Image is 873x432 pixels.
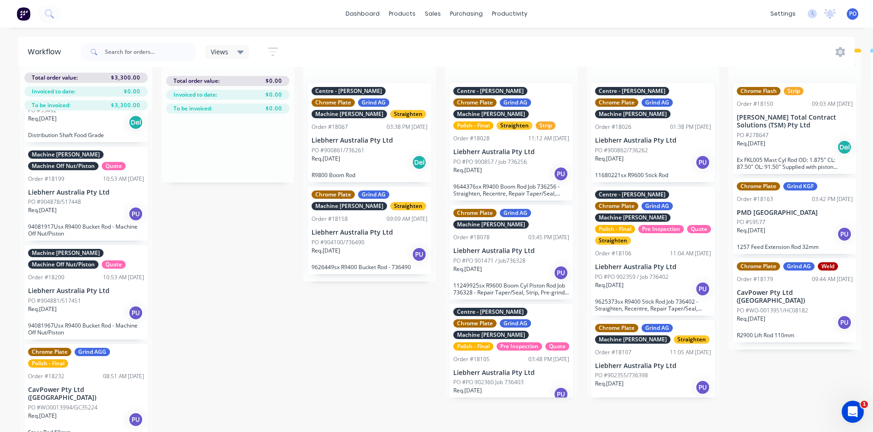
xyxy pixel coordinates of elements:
[32,74,78,82] span: Total order value:
[312,87,386,95] div: Centre - [PERSON_NAME]
[312,238,364,247] p: PO #904100/736490
[453,342,493,351] div: Polish - Final
[497,342,542,351] div: Pre Inspection
[111,74,140,82] span: $3,300.00
[670,123,711,131] div: 01:38 PM [DATE]
[384,7,420,21] div: products
[737,262,780,271] div: Chrome Plate
[28,273,64,282] div: Order #18200
[554,167,568,181] div: PU
[387,215,428,223] div: 09:09 AM [DATE]
[487,7,532,21] div: productivity
[812,100,853,108] div: 09:03 AM [DATE]
[545,342,569,351] div: Quote
[32,101,70,109] span: To be invoiced:
[849,10,856,18] span: PO
[24,147,148,241] div: Machine [PERSON_NAME]Machine Off Nut/PistonQuoteOrder #1819910:53 AM [DATE]Liebherr Australia Pty...
[595,380,624,388] p: Req. [DATE]
[737,139,765,148] p: Req. [DATE]
[124,87,140,96] span: $0.00
[28,359,68,368] div: Polish - Final
[103,175,144,183] div: 10:53 AM [DATE]
[28,206,57,214] p: Req. [DATE]
[595,324,638,332] div: Chrome Plate
[111,101,140,109] span: $3,300.00
[595,172,711,179] p: 11680221sx R9600 Stick Rod
[453,87,527,95] div: Centre - [PERSON_NAME]
[453,183,569,197] p: 9644376sx R9400 Boom Rod Job 736256 - Straighten, Recentre, Repair Taper/Seal, Strip, Pre-grind, ...
[28,132,144,138] p: Distribution Shaft Food Grade
[554,387,568,402] div: PU
[450,304,573,421] div: Centre - [PERSON_NAME]Chrome PlateGrind AGMachine [PERSON_NAME]Polish - FinalPre InspectionQuoteO...
[312,264,428,271] p: 9626449sx R9400 Bucket Rod - 736490
[450,83,573,201] div: Centre - [PERSON_NAME]Chrome PlateGrind AGMachine [PERSON_NAME]Polish - FinalStraightenStripOrder...
[102,260,126,269] div: Quote
[737,306,808,315] p: PO #WO-0013951/HC08182
[595,225,635,233] div: Polish - Final
[595,397,711,410] p: 11680221sx R9600 Stick Cylinder Rod Job 736398 - SOW: Straighten, Recentre, Repair Taper/Seal, St...
[812,195,853,203] div: 03:42 PM [DATE]
[737,289,853,305] p: CavPower Pty Ltd ([GEOGRAPHIC_DATA])
[861,401,868,408] span: 1
[737,195,773,203] div: Order #18163
[783,182,817,190] div: Grind KGF
[420,7,445,21] div: sales
[32,87,75,96] span: Invoiced to date:
[28,305,57,313] p: Req. [DATE]
[595,110,671,118] div: Machine [PERSON_NAME]
[737,131,769,139] p: PO #278647
[28,115,57,123] p: Req. [DATE]
[528,134,569,143] div: 11:12 AM [DATE]
[453,134,490,143] div: Order #18028
[312,137,428,144] p: Liebherr Australia Pty Ltd
[28,189,144,196] p: Liebherr Australia Pty Ltd
[595,213,671,222] div: Machine [PERSON_NAME]
[733,83,856,174] div: Chrome FlashStripOrder #1815009:03 AM [DATE][PERSON_NAME] Total Contract Solutions (TSM) Pty LtdP...
[28,175,64,183] div: Order #18199
[695,380,710,395] div: PU
[591,187,715,316] div: Centre - [PERSON_NAME]Chrome PlateGrind AGMachine [PERSON_NAME]Polish - FinalPre InspectionQuoteS...
[28,403,98,412] p: PO #WO0013994/GC35224
[737,156,853,170] p: Ex FKL005 Mast Cyl Rod OD: 1.875" CL: 87.50" OL: 91.50" Supplied with piston attached. SOW: Strip...
[103,273,144,282] div: 10:53 AM [DATE]
[102,162,126,170] div: Quote
[783,262,815,271] div: Grind AG
[737,114,853,129] p: [PERSON_NAME] Total Contract Solutions (TSM) Pty Ltd
[528,355,569,363] div: 03:48 PM [DATE]
[28,249,104,257] div: Machine [PERSON_NAME]
[453,110,529,118] div: Machine [PERSON_NAME]
[737,226,765,235] p: Req. [DATE]
[595,87,669,95] div: Centre - [PERSON_NAME]
[500,209,531,217] div: Grind AG
[595,371,648,380] p: PO #902355/736398
[453,247,569,255] p: Liebherr Australia Pty Ltd
[453,121,493,130] div: Polish - Final
[28,260,98,269] div: Machine Off Nut/Piston
[28,412,57,420] p: Req. [DATE]
[17,7,30,21] img: Factory
[595,236,631,245] div: Straighten
[500,319,531,328] div: Grind AG
[103,372,144,380] div: 08:51 AM [DATE]
[28,348,71,356] div: Chrome Plate
[128,115,143,130] div: Del
[28,322,144,336] p: 94081967Usx R9400 Bucket Rod - Machine Off Nut/Piston
[733,259,856,342] div: Chrome PlateGrind AGWeldOrder #1817909:44 AM [DATE]CavPower Pty Ltd ([GEOGRAPHIC_DATA])PO #WO-001...
[842,401,864,423] iframe: Intercom live chat
[766,7,800,21] div: settings
[308,83,431,182] div: Centre - [PERSON_NAME]Chrome PlateGrind AGMachine [PERSON_NAME]StraightenOrder #1806703:38 PM [DA...
[595,249,631,258] div: Order #18106
[128,207,143,221] div: PU
[128,305,143,320] div: PU
[312,229,428,236] p: Liebherr Australia Pty Ltd
[591,83,715,182] div: Centre - [PERSON_NAME]Chrome PlateGrind AGMachine [PERSON_NAME]Order #1802601:38 PM [DATE]Liebher...
[412,155,427,170] div: Del
[453,282,569,296] p: 11249925sx R9600 Boom Cyl Piston Rod Job 736328 - Repair Taper/Seal, Strip, Pre-grind, HCP MB & S...
[211,47,228,57] span: Views
[453,308,527,316] div: Centre - [PERSON_NAME]
[737,275,773,283] div: Order #18179
[445,7,487,21] div: purchasing
[24,245,148,340] div: Machine [PERSON_NAME]Machine Off Nut/PistonQuoteOrder #1820010:53 AM [DATE]Liebherr Australia Pty...
[28,150,104,159] div: Machine [PERSON_NAME]
[28,386,144,402] p: CavPower Pty Ltd ([GEOGRAPHIC_DATA])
